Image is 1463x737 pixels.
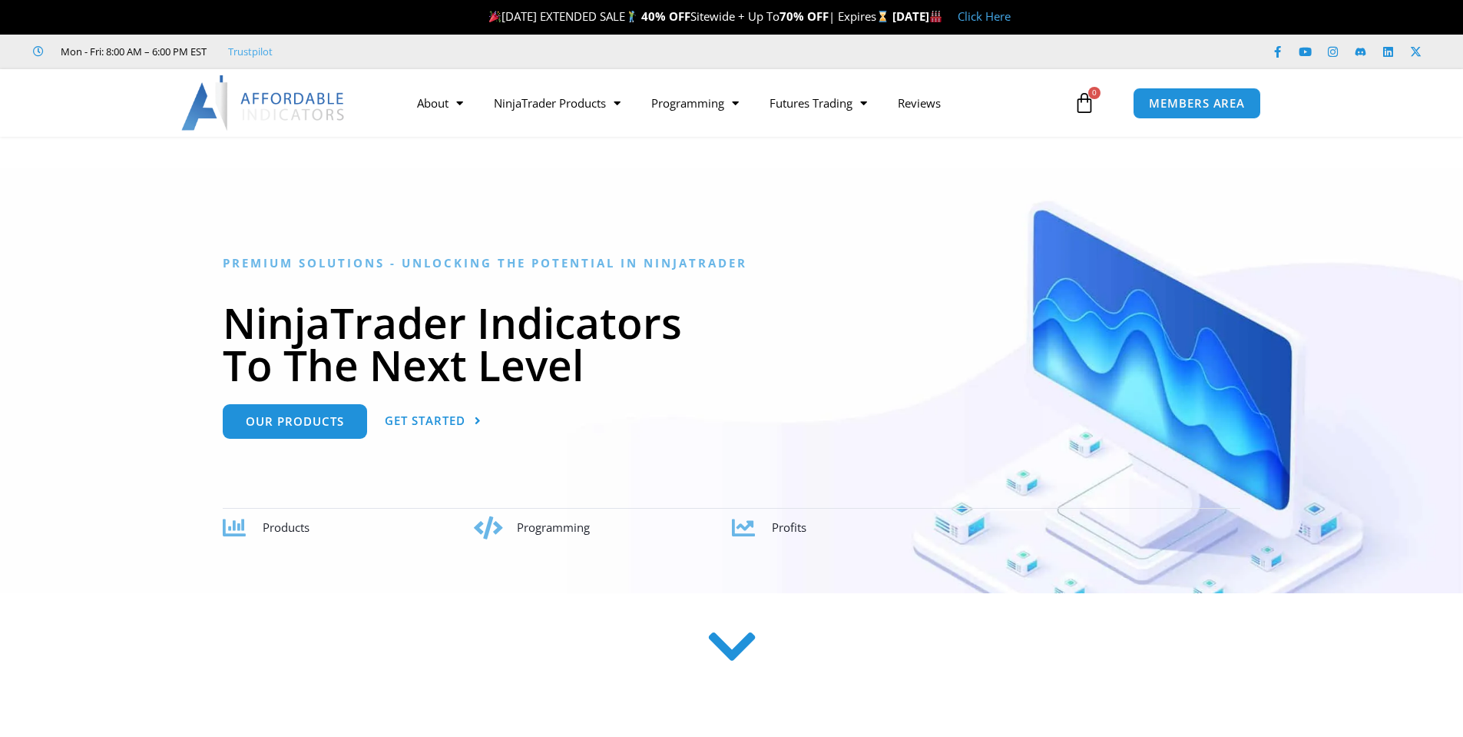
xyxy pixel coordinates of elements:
span: MEMBERS AREA [1149,98,1245,109]
img: 🎉 [489,11,501,22]
span: Our Products [246,416,344,427]
span: 0 [1088,87,1101,99]
a: Reviews [882,85,956,121]
a: Click Here [958,8,1011,24]
a: About [402,85,478,121]
strong: [DATE] [892,8,942,24]
nav: Menu [402,85,1070,121]
a: Our Products [223,404,367,439]
span: [DATE] EXTENDED SALE Sitewide + Up To | Expires [485,8,892,24]
a: MEMBERS AREA [1133,88,1261,119]
span: Mon - Fri: 8:00 AM – 6:00 PM EST [57,42,207,61]
span: Products [263,520,309,535]
img: LogoAI | Affordable Indicators – NinjaTrader [181,75,346,131]
span: Profits [772,520,806,535]
span: Programming [517,520,590,535]
h1: NinjaTrader Indicators To The Next Level [223,301,1240,386]
a: 0 [1051,81,1118,125]
h6: Premium Solutions - Unlocking the Potential in NinjaTrader [223,256,1240,271]
a: Futures Trading [754,85,882,121]
img: 🏌️‍♂️ [626,11,637,22]
strong: 40% OFF [641,8,690,24]
span: Get Started [385,415,465,427]
img: ⌛ [877,11,889,22]
strong: 70% OFF [779,8,829,24]
a: NinjaTrader Products [478,85,636,121]
a: Get Started [385,404,482,439]
a: Programming [636,85,754,121]
img: 🏭 [930,11,942,22]
a: Trustpilot [228,42,273,61]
